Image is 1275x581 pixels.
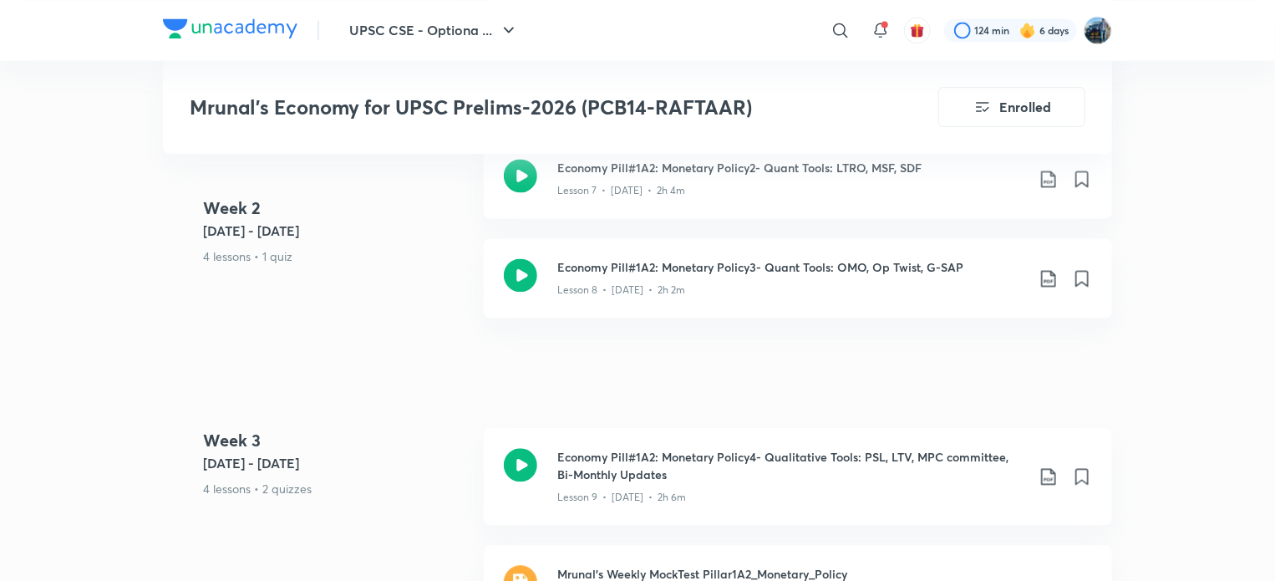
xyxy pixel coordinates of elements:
h3: Mrunal’s Economy for UPSC Prelims-2026 (PCB14-RAFTAAR) [190,95,844,120]
h5: [DATE] - [DATE] [203,453,470,473]
h4: Week 2 [203,196,470,222]
h3: Economy Pill#1A2: Monetary Policy3- Quant Tools: OMO, Op Twist, G-SAP [557,258,1025,276]
img: I A S babu [1084,16,1112,44]
h3: Economy Pill#1A2: Monetary Policy4- Qualitative Tools: PSL, LTV, MPC committee, Bi-Monthly Updates [557,448,1025,483]
a: Economy Pill#1A2: Monetary Policy2- Quant Tools: LTRO, MSF, SDFLesson 7 • [DATE] • 2h 4m [484,139,1112,238]
h4: Week 3 [203,428,470,453]
p: Lesson 8 • [DATE] • 2h 2m [557,283,685,298]
a: Economy Pill#1A2: Monetary Policy4- Qualitative Tools: PSL, LTV, MPC committee, Bi-Monthly Update... [484,428,1112,545]
button: UPSC CSE - Optiona ... [339,13,529,47]
img: Company Logo [163,18,297,38]
img: avatar [910,23,925,38]
img: streak [1019,22,1036,38]
p: Lesson 7 • [DATE] • 2h 4m [557,183,685,198]
p: 4 lessons • 1 quiz [203,248,470,266]
a: Company Logo [163,18,297,43]
p: Lesson 9 • [DATE] • 2h 6m [557,490,686,505]
h5: [DATE] - [DATE] [203,222,470,242]
button: Enrolled [938,87,1085,127]
button: avatar [904,17,931,43]
p: 4 lessons • 2 quizzes [203,480,470,497]
h3: Economy Pill#1A2: Monetary Policy2- Quant Tools: LTRO, MSF, SDF [557,159,1025,176]
a: Economy Pill#1A2: Monetary Policy3- Quant Tools: OMO, Op Twist, G-SAPLesson 8 • [DATE] • 2h 2m [484,238,1112,338]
